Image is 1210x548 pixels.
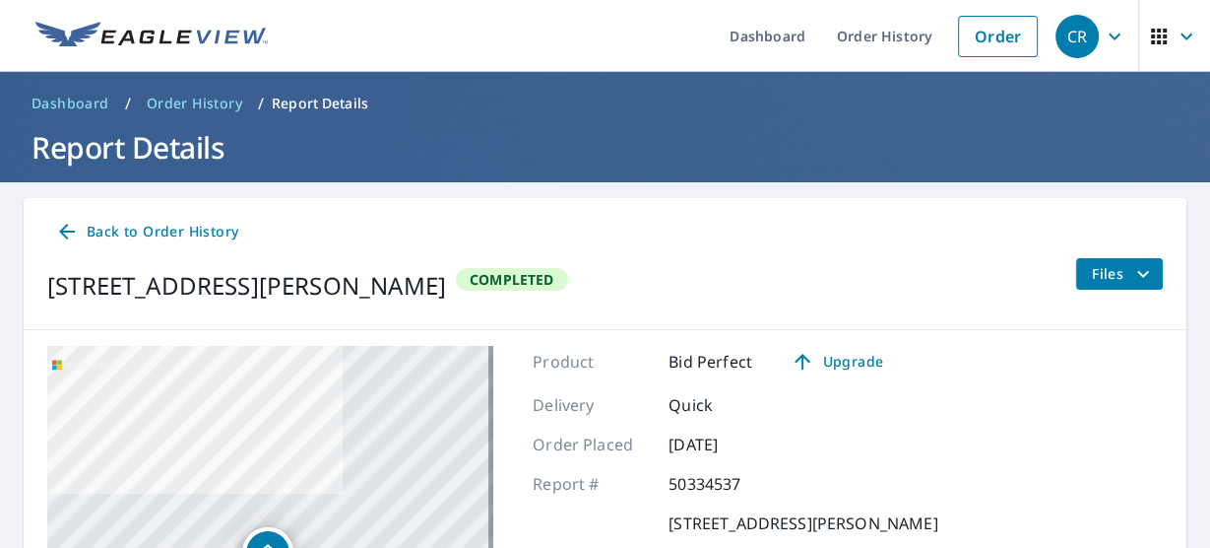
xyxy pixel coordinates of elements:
p: Report # [533,472,651,496]
a: Order [958,16,1038,57]
li: / [125,92,131,115]
p: 50334537 [669,472,787,496]
span: Files [1092,262,1155,286]
p: Order Placed [533,433,651,456]
span: Dashboard [32,94,109,113]
p: Quick [669,393,787,417]
a: Dashboard [24,88,117,119]
span: Completed [458,270,566,289]
li: / [258,92,264,115]
nav: breadcrumb [24,88,1186,119]
button: filesDropdownBtn-50334537 [1075,258,1163,290]
a: Order History [139,88,250,119]
p: Product [533,350,651,374]
span: Upgrade [788,350,887,374]
p: [STREET_ADDRESS][PERSON_NAME] [669,512,937,535]
p: Report Details [272,94,368,113]
div: [STREET_ADDRESS][PERSON_NAME] [47,268,446,304]
p: Bid Perfect [669,350,752,374]
span: Order History [147,94,242,113]
p: [DATE] [669,433,787,456]
a: Upgrade [776,346,899,377]
div: CR [1055,15,1099,58]
img: EV Logo [35,22,268,51]
span: Back to Order History [55,220,238,244]
a: Back to Order History [47,214,246,250]
h1: Report Details [24,127,1186,168]
p: Delivery [533,393,651,417]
